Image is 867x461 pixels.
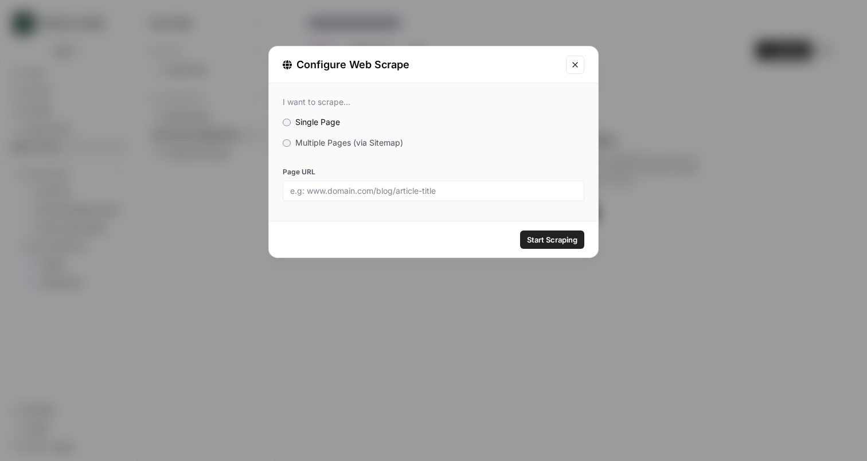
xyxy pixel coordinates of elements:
button: Close modal [566,56,584,74]
span: Single Page [295,117,340,127]
button: Start Scraping [520,230,584,249]
span: Start Scraping [527,234,577,245]
label: Page URL [283,167,584,177]
span: Multiple Pages (via Sitemap) [295,138,403,147]
input: Multiple Pages (via Sitemap) [283,139,291,147]
div: I want to scrape... [283,97,584,107]
input: e.g: www.domain.com/blog/article-title [290,186,577,196]
div: Configure Web Scrape [283,57,559,73]
input: Single Page [283,119,291,127]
